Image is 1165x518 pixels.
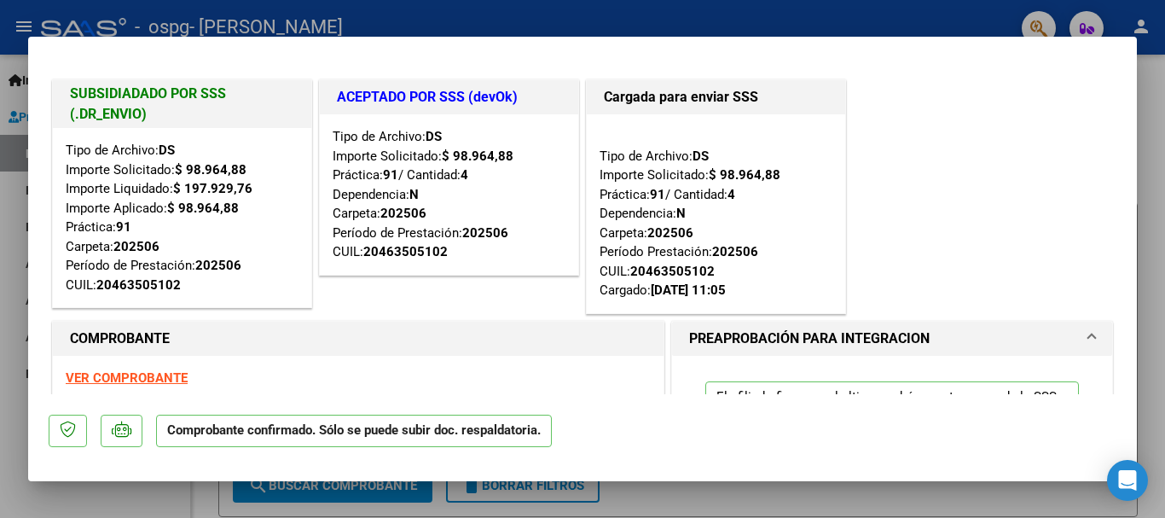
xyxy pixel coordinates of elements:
[195,258,241,273] strong: 202506
[66,141,298,294] div: Tipo de Archivo: Importe Solicitado: Importe Liquidado: Importe Aplicado: Práctica: Carpeta: Perí...
[709,167,780,183] strong: $ 98.964,88
[363,242,448,262] div: 20463505102
[727,187,735,202] strong: 4
[442,148,513,164] strong: $ 98.964,88
[159,143,175,158] strong: DS
[1107,460,1148,501] div: Open Intercom Messenger
[380,206,426,221] strong: 202506
[651,282,726,298] strong: [DATE] 11:05
[650,187,665,202] strong: 91
[337,87,561,108] h1: ACEPTADO POR SSS (devOk)
[116,219,131,235] strong: 91
[156,415,552,448] p: Comprobante confirmado. Sólo se puede subir doc. respaldatoria.
[672,322,1112,356] mat-expansion-panel-header: PREAPROBACIÓN PARA INTEGRACION
[383,167,398,183] strong: 91
[113,239,159,254] strong: 202506
[604,87,828,108] h1: Cargada para enviar SSS
[167,201,239,216] strong: $ 98.964,88
[409,187,419,202] strong: N
[66,370,188,386] a: VER COMPROBANTE
[426,129,442,144] strong: DS
[70,84,294,125] h1: SUBSIDIADADO POR SSS (.DR_ENVIO)
[173,181,252,196] strong: $ 197.929,76
[461,167,468,183] strong: 4
[689,329,930,349] h1: PREAPROBACIÓN PARA INTEGRACION
[462,225,508,241] strong: 202506
[175,162,246,178] strong: $ 98.964,88
[600,127,832,300] div: Tipo de Archivo: Importe Solicitado: Práctica: / Cantidad: Dependencia: Carpeta: Período Prestaci...
[647,225,693,241] strong: 202506
[333,127,565,262] div: Tipo de Archivo: Importe Solicitado: Práctica: / Cantidad: Dependencia: Carpeta: Período de Prest...
[676,206,686,221] strong: N
[712,244,758,259] strong: 202506
[705,381,1079,445] p: El afiliado figura en el ultimo padrón que tenemos de la SSS de
[70,330,170,346] strong: COMPROBANTE
[693,148,709,164] strong: DS
[630,262,715,282] div: 20463505102
[96,276,181,295] div: 20463505102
